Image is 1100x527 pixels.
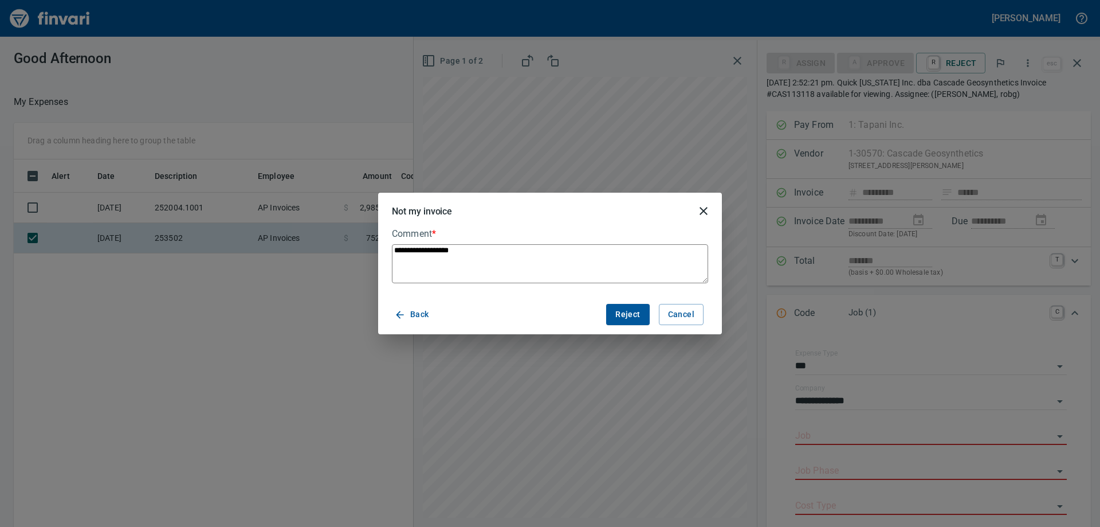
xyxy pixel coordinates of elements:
[606,304,649,325] button: Reject
[668,307,694,322] span: Cancel
[615,307,640,322] span: Reject
[392,304,434,325] button: Back
[659,304,704,325] button: Cancel
[392,205,452,217] h5: Not my invoice
[392,229,708,239] label: Comment
[396,307,429,322] span: Back
[690,197,717,225] button: close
